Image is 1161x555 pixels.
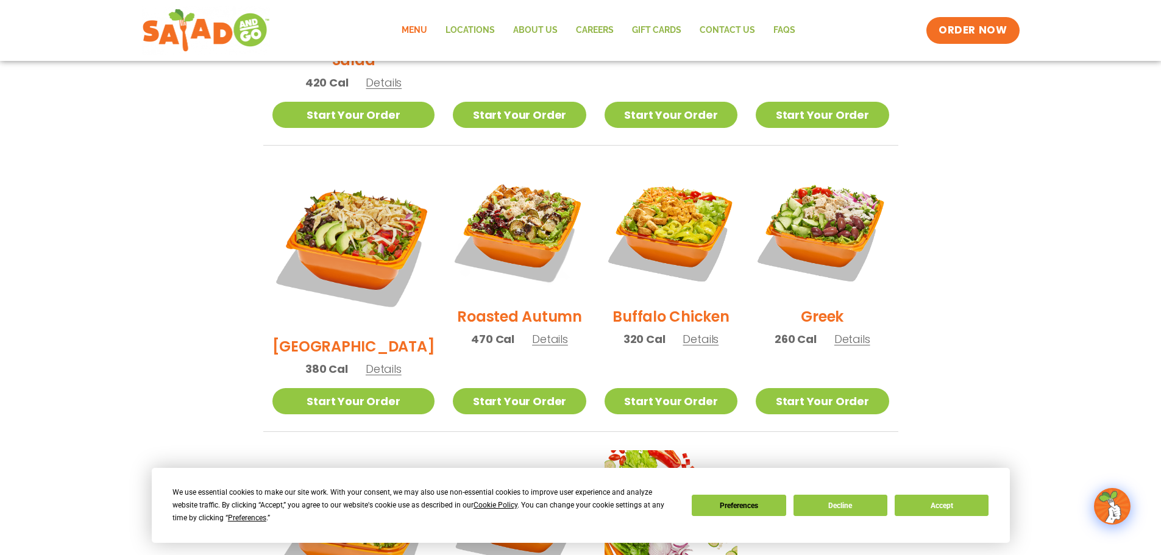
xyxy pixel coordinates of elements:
span: Cookie Policy [474,501,517,509]
a: Start Your Order [453,102,586,128]
a: Contact Us [691,16,764,44]
button: Accept [895,495,989,516]
span: Details [834,331,870,347]
img: wpChatIcon [1095,489,1129,523]
a: Locations [436,16,504,44]
a: Start Your Order [605,102,737,128]
a: Start Your Order [605,388,737,414]
span: ORDER NOW [939,23,1007,38]
div: Cookie Consent Prompt [152,468,1010,543]
button: Preferences [692,495,786,516]
span: Details [366,75,402,90]
a: GIFT CARDS [623,16,691,44]
span: Details [683,331,719,347]
h2: Buffalo Chicken [612,306,729,327]
span: 420 Cal [305,74,349,91]
button: Decline [794,495,887,516]
img: Product photo for Greek Salad [756,164,889,297]
a: Menu [392,16,436,44]
a: Start Your Order [272,102,435,128]
nav: Menu [392,16,804,44]
span: 380 Cal [305,361,348,377]
a: FAQs [764,16,804,44]
a: Start Your Order [453,388,586,414]
span: Preferences [228,514,266,522]
a: Start Your Order [756,102,889,128]
img: Product photo for Roasted Autumn Salad [453,164,586,297]
span: 320 Cal [623,331,666,347]
h2: Greek [801,306,843,327]
a: Start Your Order [756,388,889,414]
h2: [GEOGRAPHIC_DATA] [272,336,435,357]
a: ORDER NOW [926,17,1019,44]
a: Start Your Order [272,388,435,414]
img: Product photo for Buffalo Chicken Salad [605,164,737,297]
a: About Us [504,16,567,44]
span: Details [366,361,402,376]
a: Careers [567,16,623,44]
h2: Roasted Autumn [457,306,582,327]
div: We use essential cookies to make our site work. With your consent, we may also use non-essential ... [172,486,677,525]
span: 470 Cal [471,331,514,347]
span: 260 Cal [775,331,817,347]
img: Product photo for BBQ Ranch Salad [272,164,435,327]
span: Details [532,331,568,347]
img: new-SAG-logo-768×292 [142,6,271,55]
